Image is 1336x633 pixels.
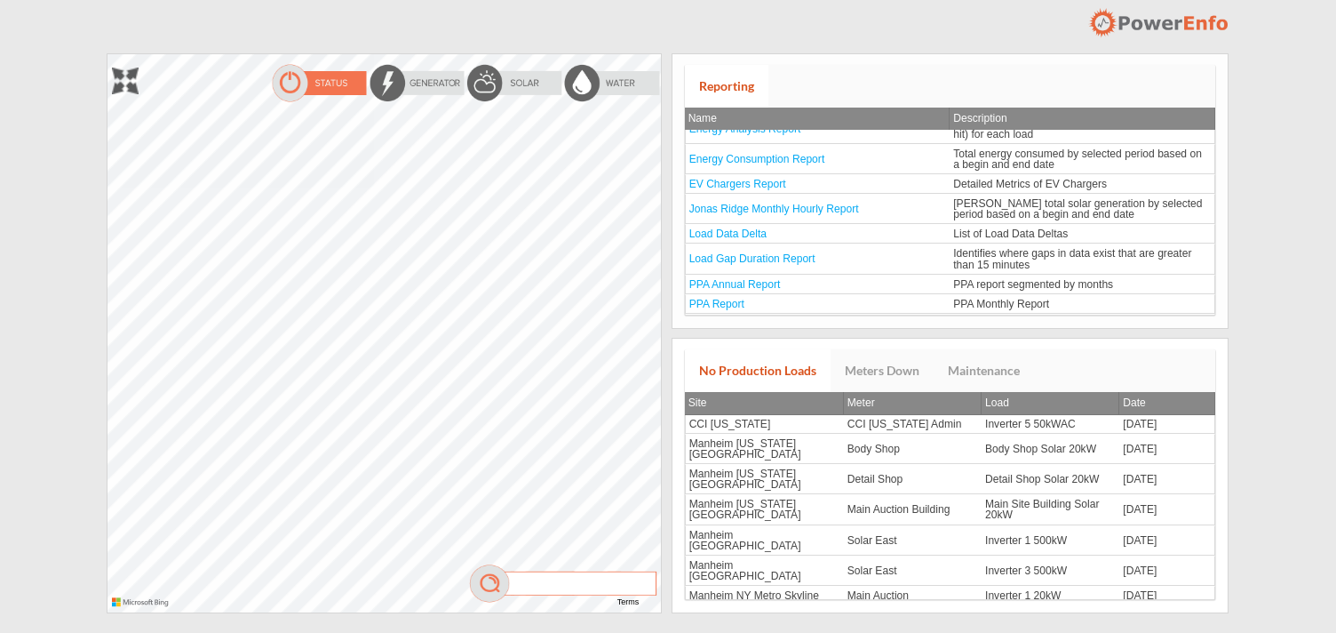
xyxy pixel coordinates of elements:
a: Energy Consumption Report [689,153,825,165]
th: Site [685,392,844,415]
td: [DATE] [1119,464,1215,494]
a: Jonas Ridge Monthly Hourly Report [689,203,859,215]
td: Manheim [US_STATE][GEOGRAPHIC_DATA] [685,494,844,525]
td: PPA report segmented by months [950,275,1215,294]
a: Load Gap Duration Report [689,252,815,265]
a: No Production Loads [685,349,831,392]
span: Meter [847,397,875,409]
td: Solar East [844,525,982,556]
td: [DATE] [1119,494,1215,525]
td: PPA Monthly Report [950,294,1215,314]
td: List of Load Data Deltas [950,224,1215,244]
td: Manheim [US_STATE][GEOGRAPHIC_DATA] [685,434,844,464]
th: Description [950,108,1215,130]
td: [DATE] [1119,525,1215,556]
th: Name [685,108,950,130]
td: [DATE] [1119,434,1215,464]
span: Date [1123,397,1146,409]
th: Meter [844,392,982,415]
span: Load [985,397,1009,409]
td: Body Shop [844,434,982,464]
img: waterOff.png [563,63,661,103]
td: Identifies where gaps in data exist that are greater than 15 minutes [950,244,1215,274]
td: Manheim [GEOGRAPHIC_DATA] [685,525,844,556]
td: Main Auction Building [844,494,982,525]
img: statusOn.png [270,63,368,103]
a: PPA Report [689,298,744,310]
img: mag.png [467,564,661,604]
a: Maintenance [934,349,1034,392]
img: logo [1088,8,1228,38]
td: Detailed Metrics of EV Chargers [950,174,1215,194]
a: Reporting [685,65,768,108]
a: Meters Down [831,349,934,392]
td: Inverter 1 500kW [982,525,1119,556]
td: CCI [US_STATE] [685,415,844,434]
td: Detail Shop [844,464,982,494]
td: Solar East [844,556,982,586]
span: Name [688,112,717,124]
td: [DATE] [1119,415,1215,434]
a: EV Chargers Report [689,178,786,190]
td: [DATE] [1119,556,1215,586]
img: zoom.png [112,68,139,94]
a: Load Data Delta [689,228,767,240]
td: Inverter 5 50kWAC [982,415,1119,434]
td: Total energy consumed by selected period based on a begin and end date [950,144,1215,174]
td: CCI [US_STATE] Admin [844,415,982,434]
span: Description [953,112,1007,124]
img: energyOff.png [368,63,465,103]
td: Manheim [GEOGRAPHIC_DATA] [685,556,844,586]
td: Total solar generation by selected period based on a begin and end date [950,314,1215,344]
a: Microsoft Bing [112,602,173,608]
th: Date [1119,392,1215,415]
th: Load [982,392,1119,415]
span: Site [688,397,707,409]
img: solarOff.png [465,63,563,103]
td: Inverter 3 500kW [982,556,1119,586]
td: Manheim [US_STATE][GEOGRAPHIC_DATA] [685,464,844,494]
td: Body Shop Solar 20kW [982,434,1119,464]
td: Main Site Building Solar 20kW [982,494,1119,525]
a: PPA Annual Report [689,278,781,291]
td: Detail Shop Solar 20kW [982,464,1119,494]
td: [PERSON_NAME] total solar generation by selected period based on a begin and end date [950,194,1215,224]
